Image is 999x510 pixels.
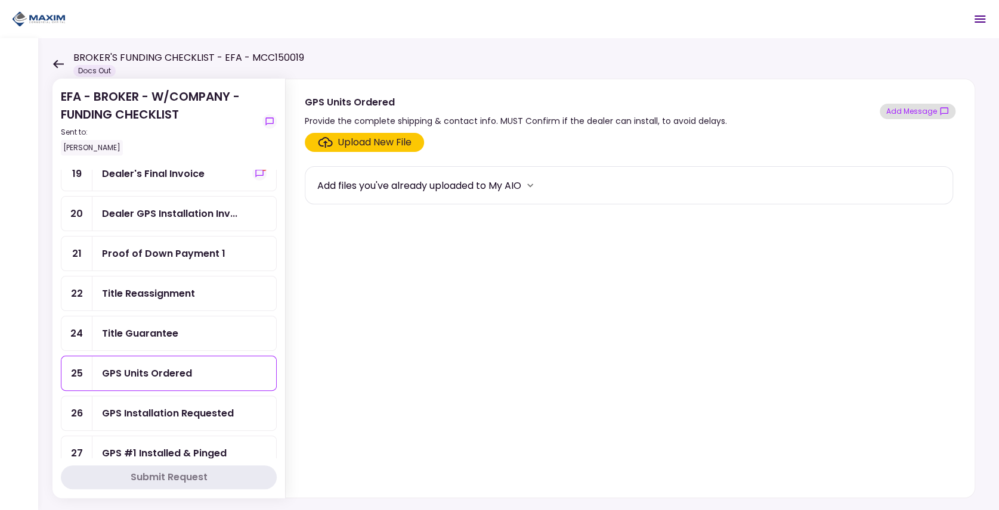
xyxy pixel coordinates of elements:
[73,51,304,65] h1: BROKER'S FUNDING CHECKLIST - EFA - MCC150019
[317,178,521,193] div: Add files you've already uploaded to My AIO
[61,396,277,431] a: 26GPS Installation Requested
[966,5,994,33] button: Open menu
[102,166,205,181] div: Dealer's Final Invoice
[102,366,192,381] div: GPS Units Ordered
[61,88,258,156] div: EFA - BROKER - W/COMPANY - FUNDING CHECKLIST
[102,326,178,341] div: Title Guarantee
[521,176,539,194] button: more
[305,114,727,128] div: Provide the complete shipping & contact info. MUST Confirm if the dealer can install, to avoid de...
[131,470,208,484] div: Submit Request
[61,316,92,350] div: 24
[285,79,975,498] div: GPS Units OrderedProvide the complete shipping & contact info. MUST Confirm if the dealer can ins...
[12,10,66,28] img: Partner icon
[61,396,92,430] div: 26
[880,104,955,119] button: show-messages
[61,140,123,156] div: [PERSON_NAME]
[338,135,412,150] div: Upload New File
[61,276,277,311] a: 22Title Reassignment
[102,286,195,301] div: Title Reassignment
[61,157,92,191] div: 19
[102,206,237,221] div: Dealer GPS Installation Invoice
[262,114,277,129] button: show-messages
[61,276,92,310] div: 22
[61,436,92,470] div: 27
[61,356,92,390] div: 25
[61,236,277,271] a: 21Proof of Down Payment 1
[61,436,277,471] a: 27GPS #1 Installed & Pinged
[73,65,116,77] div: Docs Out
[61,196,277,231] a: 20Dealer GPS Installation Invoice
[61,237,92,270] div: 21
[61,316,277,351] a: 24Title Guarantee
[305,95,727,110] div: GPS Units Ordered
[102,246,225,261] div: Proof of Down Payment 1
[61,127,258,138] div: Sent to:
[102,446,227,461] div: GPS #1 Installed & Pinged
[252,166,267,181] button: show-messages
[102,406,234,421] div: GPS Installation Requested
[61,197,92,231] div: 20
[61,156,277,191] a: 19Dealer's Final Invoiceshow-messages
[61,356,277,391] a: 25GPS Units Ordered
[61,465,277,489] button: Submit Request
[305,133,424,152] span: Click here to upload the required document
